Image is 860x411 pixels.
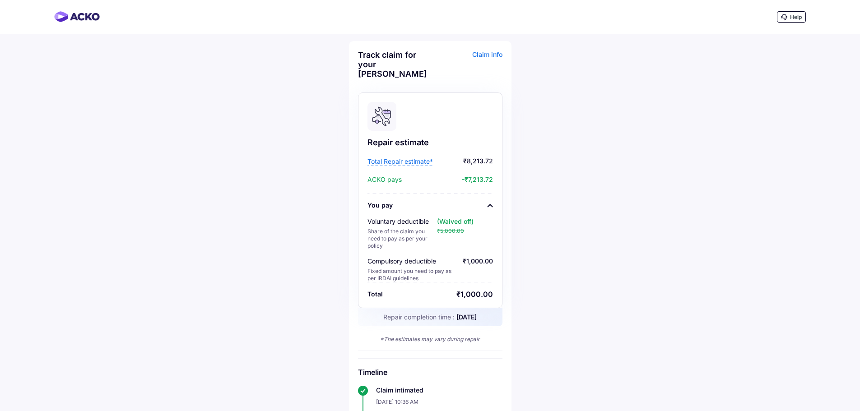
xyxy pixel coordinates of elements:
span: ₹5,000.00 [437,227,464,234]
div: Track claim for your [PERSON_NAME] [358,50,428,79]
div: Total [367,290,383,299]
span: Total Repair estimate* [367,157,433,166]
div: Repair estimate [367,137,493,148]
div: ₹1,000.00 [456,290,493,299]
div: Claim info [432,50,502,85]
span: [DATE] [456,313,477,321]
span: ₹8,213.72 [435,157,493,166]
div: Share of the claim you need to pay as per your policy [367,228,437,249]
div: *The estimates may vary during repair [358,335,502,343]
h6: Timeline [358,368,502,377]
div: Voluntary deductible [367,217,437,226]
span: -₹7,213.72 [404,175,493,184]
div: Repair completion time : [358,308,502,326]
span: (Waived off) [437,217,474,225]
div: Compulsory deductible [367,257,456,266]
div: ₹1,000.00 [463,257,493,282]
span: ACKO pays [367,175,402,184]
span: Help [790,14,802,20]
img: horizontal-gradient.png [54,11,100,22]
div: Fixed amount you need to pay as per IRDAI guidelines [367,268,456,282]
div: Claim intimated [376,386,502,395]
div: You pay [367,201,393,210]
